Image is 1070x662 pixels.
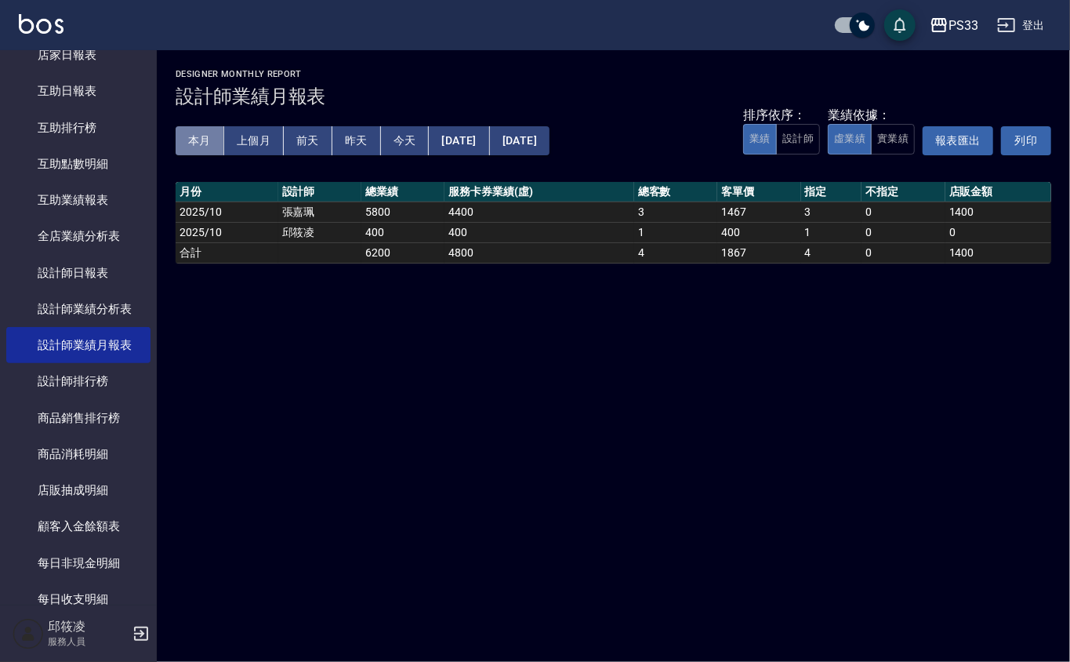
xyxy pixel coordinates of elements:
h2: Designer Monthly Report [176,69,1051,79]
th: 指定 [801,182,862,202]
button: 上個月 [224,126,284,155]
div: PS33 [948,16,978,35]
td: 4 [801,242,862,263]
td: 1867 [717,242,800,263]
a: 互助排行榜 [6,110,151,146]
td: 1400 [945,202,1051,222]
img: Person [13,618,44,649]
button: PS33 [923,9,985,42]
button: [DATE] [429,126,489,155]
td: 400 [361,222,444,242]
td: 0 [861,242,945,263]
td: 4 [634,242,717,263]
td: 4400 [444,202,633,222]
td: 400 [717,222,800,242]
button: 實業績 [871,124,915,155]
td: 3 [801,202,862,222]
a: 商品消耗明細 [6,436,151,472]
p: 服務人員 [48,635,128,649]
td: 400 [444,222,633,242]
td: 3 [634,202,717,222]
button: save [884,9,916,41]
th: 設計師 [278,182,361,202]
th: 服務卡券業績(虛) [444,182,633,202]
th: 總客數 [634,182,717,202]
a: 互助點數明細 [6,146,151,182]
td: 2025/10 [176,222,278,242]
td: 邱筱凌 [278,222,361,242]
div: 業績依據： [828,107,915,124]
button: 虛業績 [828,124,872,155]
h3: 設計師業績月報表 [176,85,1051,107]
td: 1400 [945,242,1051,263]
a: 互助日報表 [6,73,151,109]
td: 0 [945,222,1051,242]
th: 月份 [176,182,278,202]
div: 排序依序： [743,107,820,124]
a: 全店業績分析表 [6,218,151,254]
td: 5800 [361,202,444,222]
button: 今天 [381,126,430,155]
th: 總業績 [361,182,444,202]
button: 登出 [991,11,1051,40]
button: 設計師 [776,124,820,155]
td: 2025/10 [176,202,278,222]
a: 商品銷售排行榜 [6,400,151,436]
th: 店販金額 [945,182,1051,202]
td: 合計 [176,242,278,263]
button: 業績 [743,124,777,155]
button: 報表匯出 [923,126,993,155]
td: 0 [861,222,945,242]
table: a dense table [176,182,1051,264]
h5: 邱筱凌 [48,619,128,635]
button: 本月 [176,126,224,155]
td: 4800 [444,242,633,263]
a: 互助業績報表 [6,182,151,218]
button: [DATE] [490,126,550,155]
td: 1467 [717,202,800,222]
th: 客單價 [717,182,800,202]
button: 前天 [284,126,332,155]
button: 列印 [1001,126,1051,155]
a: 設計師排行榜 [6,363,151,399]
a: 店家日報表 [6,37,151,73]
img: Logo [19,14,63,34]
td: 0 [861,202,945,222]
a: 店販抽成明細 [6,472,151,508]
a: 每日收支明細 [6,581,151,617]
a: 設計師日報表 [6,255,151,291]
button: 昨天 [332,126,381,155]
td: 1 [801,222,862,242]
td: 張嘉珮 [278,202,361,222]
a: 顧客入金餘額表 [6,508,151,544]
a: 每日非現金明細 [6,545,151,581]
th: 不指定 [861,182,945,202]
a: 設計師業績月報表 [6,327,151,363]
a: 設計師業績分析表 [6,291,151,327]
td: 6200 [361,242,444,263]
td: 1 [634,222,717,242]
